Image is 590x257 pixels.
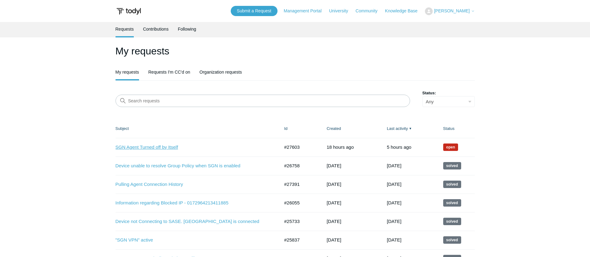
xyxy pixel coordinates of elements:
a: SGN Agent Turned off by Itself [116,144,270,151]
a: Knowledge Base [385,8,424,14]
time: 07/21/2025, 09:02 [387,237,401,242]
input: Search requests [116,95,410,107]
span: This request has been solved [443,181,461,188]
a: Management Portal [284,8,328,14]
time: 06/30/2025, 14:31 [327,237,341,242]
a: Device not Connecting to SASE. [GEOGRAPHIC_DATA] is connected [116,218,270,225]
label: Status: [422,90,475,96]
td: #26055 [278,194,321,212]
a: Requests I'm CC'd on [148,65,190,79]
time: 07/27/2025, 19:01 [387,219,401,224]
td: #25837 [278,231,321,249]
td: #27603 [278,138,321,156]
time: 07/25/2025, 11:57 [327,163,341,168]
a: "SGN VPN" active [116,237,270,244]
time: 08/14/2025, 12:02 [387,182,401,187]
td: #26758 [278,156,321,175]
time: 08/22/2025, 06:02 [387,144,411,150]
img: Todyl Support Center Help Center home page [116,6,142,17]
th: Status [437,119,475,138]
time: 08/13/2025, 08:06 [327,182,341,187]
time: 08/21/2025, 16:27 [327,144,354,150]
time: 07/09/2025, 13:16 [327,200,341,205]
th: Subject [116,119,278,138]
span: This request has been solved [443,236,461,244]
a: Last activity▼ [387,126,408,131]
span: ▼ [409,126,412,131]
a: Submit a Request [231,6,278,16]
a: Organization requests [199,65,242,79]
button: [PERSON_NAME] [425,7,474,15]
span: This request has been solved [443,162,461,169]
td: #25733 [278,212,321,231]
span: [PERSON_NAME] [434,8,470,13]
span: This request has been solved [443,218,461,225]
a: Requests [116,22,134,36]
time: 08/19/2025, 15:02 [387,163,401,168]
span: We are working on a response for you [443,143,458,151]
time: 07/29/2025, 16:01 [387,200,401,205]
h1: My requests [116,44,475,58]
a: University [329,8,354,14]
time: 06/26/2025, 15:58 [327,219,341,224]
a: Information regarding Blocked IP - 0172964213411885 [116,199,270,207]
a: Device unable to resolve Group Policy when SGN is enabled [116,162,270,169]
a: Following [178,22,196,36]
span: This request has been solved [443,199,461,207]
th: Id [278,119,321,138]
a: Pulling Agent Connection History [116,181,270,188]
a: Community [356,8,384,14]
a: Created [327,126,341,131]
td: #27391 [278,175,321,194]
a: Contributions [143,22,169,36]
a: My requests [116,65,139,79]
